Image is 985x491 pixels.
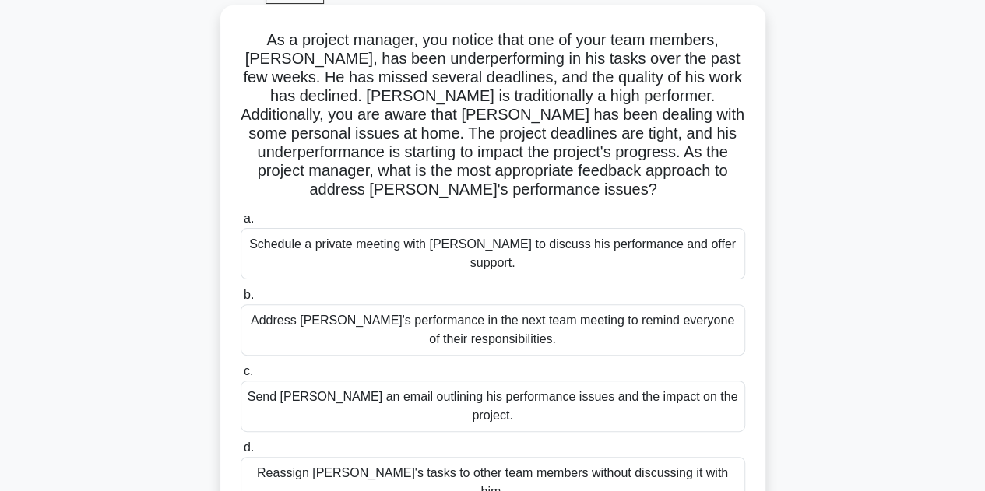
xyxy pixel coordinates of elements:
h5: As a project manager, you notice that one of your team members, [PERSON_NAME], has been underperf... [239,30,747,200]
span: d. [244,440,254,454]
span: a. [244,212,254,225]
span: b. [244,288,254,301]
div: Send [PERSON_NAME] an email outlining his performance issues and the impact on the project. [241,381,745,432]
div: Address [PERSON_NAME]'s performance in the next team meeting to remind everyone of their responsi... [241,304,745,356]
span: c. [244,364,253,377]
div: Schedule a private meeting with [PERSON_NAME] to discuss his performance and offer support. [241,228,745,279]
